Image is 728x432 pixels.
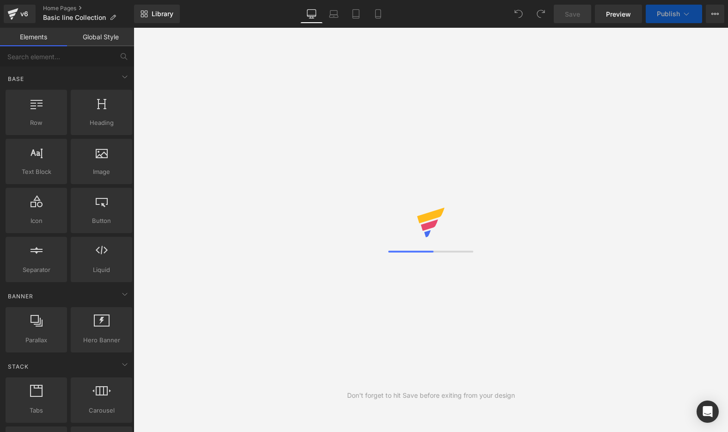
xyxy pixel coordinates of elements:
button: Undo [509,5,528,23]
button: More [706,5,724,23]
span: Preview [606,9,631,19]
span: Tabs [8,406,64,415]
a: Desktop [300,5,323,23]
a: Mobile [367,5,389,23]
button: Redo [532,5,550,23]
div: Open Intercom Messenger [697,401,719,423]
span: Liquid [73,265,129,275]
span: Image [73,167,129,177]
span: Publish [657,10,680,18]
a: Home Pages [43,5,134,12]
span: Save [565,9,580,19]
a: v6 [4,5,36,23]
span: Icon [8,216,64,226]
span: Basic line Collection [43,14,106,21]
span: Button [73,216,129,226]
span: Parallax [8,335,64,345]
span: Hero Banner [73,335,129,345]
span: Base [7,74,25,83]
button: Publish [646,5,702,23]
span: Row [8,118,64,128]
a: Tablet [345,5,367,23]
a: Global Style [67,28,134,46]
a: Laptop [323,5,345,23]
span: Heading [73,118,129,128]
span: Carousel [73,406,129,415]
span: Separator [8,265,64,275]
span: Library [152,10,173,18]
div: v6 [18,8,30,20]
span: Text Block [8,167,64,177]
a: Preview [595,5,642,23]
a: New Library [134,5,180,23]
span: Stack [7,362,30,371]
div: Don't forget to hit Save before exiting from your design [347,390,515,401]
span: Banner [7,292,34,301]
